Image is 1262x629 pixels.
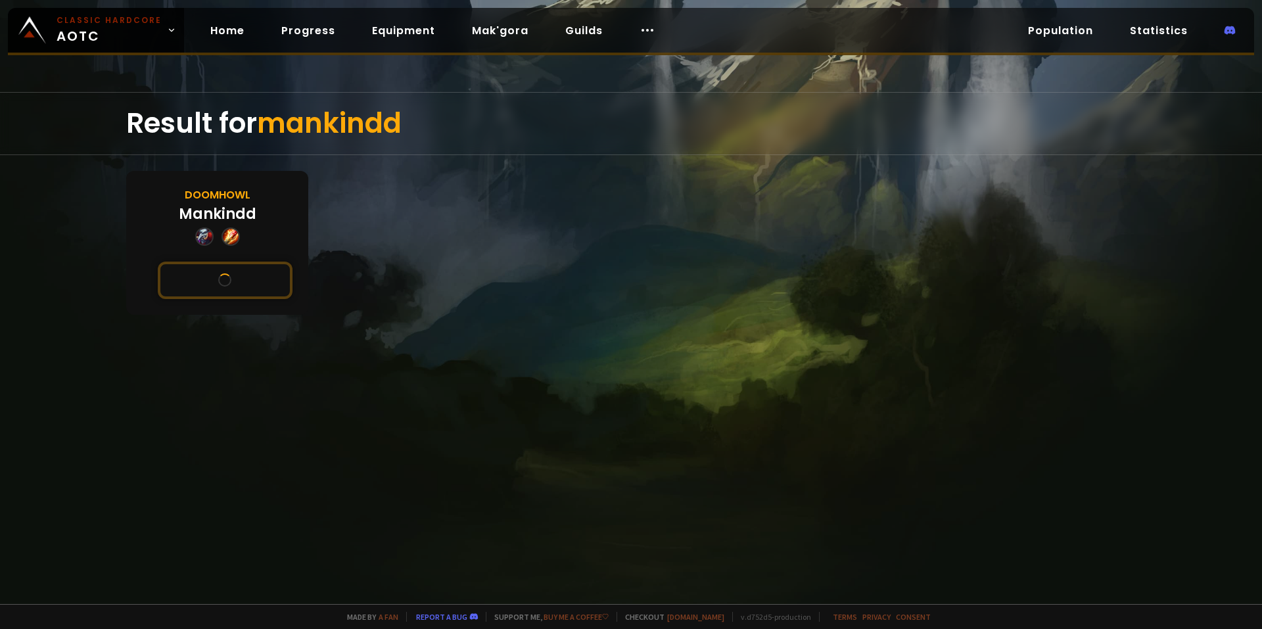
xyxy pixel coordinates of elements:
[8,8,184,53] a: Classic HardcoreAOTC
[379,612,398,622] a: a fan
[200,17,255,44] a: Home
[667,612,724,622] a: [DOMAIN_NAME]
[461,17,539,44] a: Mak'gora
[896,612,931,622] a: Consent
[126,93,1136,154] div: Result for
[1119,17,1198,44] a: Statistics
[179,203,256,225] div: Mankindd
[486,612,609,622] span: Support me,
[185,187,250,203] div: Doomhowl
[544,612,609,622] a: Buy me a coffee
[617,612,724,622] span: Checkout
[57,14,162,26] small: Classic Hardcore
[362,17,446,44] a: Equipment
[833,612,857,622] a: Terms
[57,14,162,46] span: AOTC
[1017,17,1104,44] a: Population
[271,17,346,44] a: Progress
[257,104,402,143] span: mankindd
[339,612,398,622] span: Made by
[862,612,891,622] a: Privacy
[158,262,292,299] button: See this character
[732,612,811,622] span: v. d752d5 - production
[555,17,613,44] a: Guilds
[416,612,467,622] a: Report a bug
